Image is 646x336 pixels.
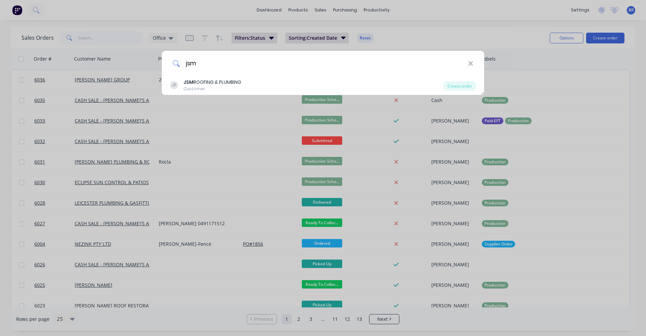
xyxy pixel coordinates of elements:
div: Create order [443,81,476,91]
input: Enter a customer name to create a new order... [180,51,468,76]
div: JP [170,81,178,89]
div: Customer [183,86,241,92]
div: ROOFING & PLUMBING [183,79,241,86]
b: JSM [183,79,193,86]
